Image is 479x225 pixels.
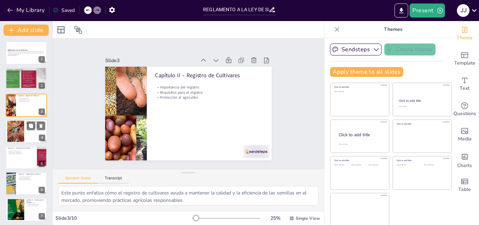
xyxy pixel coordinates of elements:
div: 6 [6,172,47,195]
p: Pureza varietal [8,73,45,74]
div: Add ready made slides [451,46,479,72]
strong: Reglamento a la Ley de Semillas [8,49,28,51]
p: Importancia del registro [121,107,226,145]
div: 1 [6,41,47,65]
span: Position [74,26,82,34]
p: Esta presentación aborda el reglamento que regula la producción, registro, importación, exportaci... [8,51,45,55]
button: Duplicate Slide [27,122,35,130]
div: Click to add text [351,164,367,166]
div: Click to add title [339,132,384,138]
div: Saved [53,7,75,14]
span: Single View [296,216,320,221]
p: Regulación de importaciones [8,150,35,152]
p: Inscripción [PERSON_NAME] [26,125,45,127]
div: Click to add title [397,123,447,125]
p: Inscripción de distribuidores [26,204,45,205]
button: j j [457,4,470,18]
button: Present [410,4,445,18]
p: Aislamiento y certificación [8,72,45,73]
div: Add charts and graphs [451,147,479,173]
button: Delete Slide [37,122,45,130]
textarea: Este punto enfatiza cómo el registro de cultivares ayuda a mantener la calidad y la eficiencia de... [58,186,318,205]
div: Add images, graphics, shapes or video [451,122,479,147]
div: 4 [5,119,47,143]
div: Slide 3 [194,116,282,150]
p: Definiciones clave establecidas [8,71,45,72]
p: Protección al agricultor [18,101,45,102]
div: 7 [6,198,47,221]
button: Apply theme to all slides [330,67,403,77]
div: Click to add title [399,99,445,103]
div: Click to add title [334,86,384,88]
div: Layout [55,24,67,35]
div: Get real-time input from your audience [451,97,479,122]
p: Capítulo IV – Importación de Semillas [8,147,35,149]
div: 2 [39,82,45,89]
button: Add slide [4,25,49,36]
span: Table [458,186,471,193]
span: Questions [453,110,476,118]
div: Add a table [451,173,479,198]
div: 6 [39,187,45,193]
div: 7 [39,213,45,219]
p: Capítulo III – Producción de Semillas [26,121,45,125]
p: Requisitos para el registro [18,99,45,101]
div: Click to add text [369,164,384,166]
p: Normas de calidad [26,203,45,204]
div: Click to add text [424,164,446,166]
span: Charts [457,162,472,170]
div: 1 [39,56,45,62]
p: Capítulo V – Exportación de Semillas [18,173,45,175]
p: Importancia del registro [18,98,45,99]
button: Create theme [384,44,436,55]
p: Acceso a semillas legales [26,205,45,206]
div: Click to add text [398,106,445,107]
button: My Library [5,5,48,16]
span: Media [458,135,472,143]
div: 4 [39,135,45,141]
p: Requisitos para el registro [120,102,224,140]
div: Click to add text [397,164,419,166]
input: Insert title [203,5,269,15]
p: Requisitos de producción [26,124,45,125]
p: Protección de la sanidad agrícola [8,153,35,154]
span: Theme [457,34,473,42]
div: 25 % [267,215,284,221]
div: 5 [6,146,47,169]
p: Requisitos para importadores [8,152,35,153]
button: Speaker Notes [58,176,98,184]
p: Tipos de semillas [8,74,45,76]
div: 3 [39,108,45,115]
span: Text [460,85,470,92]
p: Capítulo II – Registro de Cultivares [18,95,45,97]
p: Certificación de exportaciones [18,177,45,178]
p: Generated with [URL] [8,55,45,57]
div: j j [457,4,470,17]
div: Add text boxes [451,72,479,97]
div: Click to add title [397,159,447,162]
p: Capítulo I – Definiciones [8,69,45,71]
div: 5 [39,161,45,167]
div: Click to add text [334,91,384,93]
p: Capítulo II – Registro de Cultivares [125,117,230,158]
div: Slide 3 / 10 [55,215,193,221]
button: Transcript [98,176,129,184]
p: Confianza en semillas certificadas [26,127,45,128]
div: Change the overall theme [451,21,479,46]
div: 3 [6,94,47,117]
span: Template [454,59,475,67]
button: Export to PowerPoint [394,4,408,18]
p: Registro de exportadores [18,178,45,179]
p: Protección al agricultor [118,97,223,135]
p: Capítulo VI – Distribución de Semillas [26,199,45,203]
div: 2 [6,67,47,91]
div: Click to add title [334,159,384,162]
p: Competitividad internacional [18,179,45,180]
p: Themes [343,21,444,38]
div: Click to add body [339,143,383,145]
button: Sendsteps [330,44,382,55]
div: Click to add text [334,164,350,166]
